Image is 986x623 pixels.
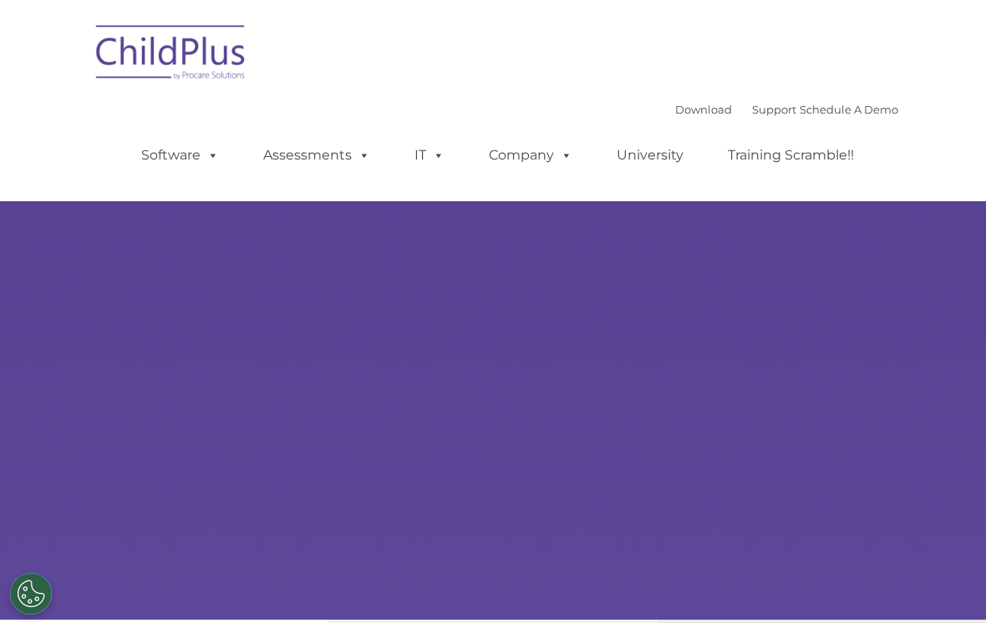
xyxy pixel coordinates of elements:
[675,103,732,116] a: Download
[600,139,700,172] a: University
[125,139,236,172] a: Software
[800,103,898,116] a: Schedule A Demo
[10,573,52,615] button: Cookies Settings
[752,103,796,116] a: Support
[711,139,871,172] a: Training Scramble!!
[675,103,898,116] font: |
[472,139,589,172] a: Company
[398,139,461,172] a: IT
[88,13,255,97] img: ChildPlus by Procare Solutions
[246,139,387,172] a: Assessments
